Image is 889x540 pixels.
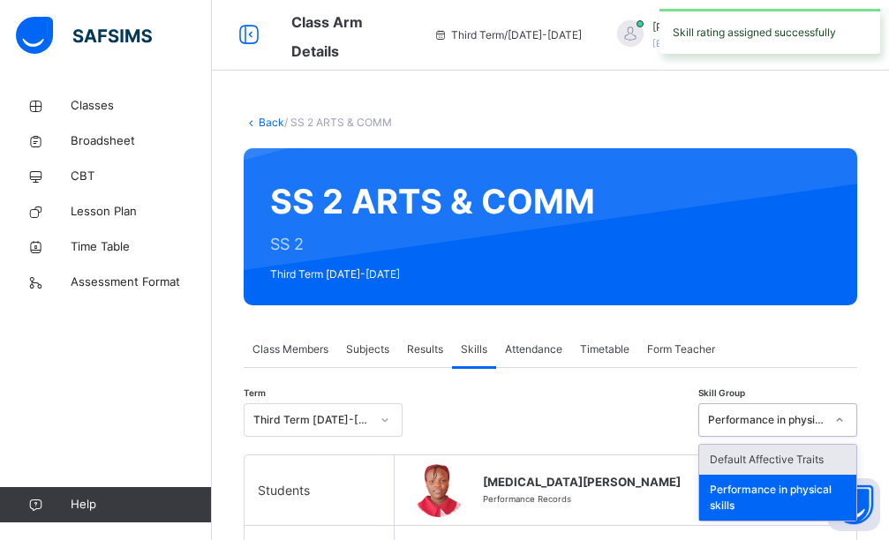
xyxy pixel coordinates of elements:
[698,387,745,398] span: Skill Group
[71,203,212,221] span: Lesson Plan
[346,341,389,357] span: Subjects
[270,232,595,256] span: SS 2
[291,13,363,60] span: Class Arm Details
[599,19,847,51] div: PETERAKINSANYA
[258,481,310,499] span: Students
[71,132,212,150] span: Broadsheet
[647,341,715,357] span: Form Teacher
[16,17,152,54] img: safsims
[461,341,487,357] span: Skills
[433,27,582,43] span: session/term information
[259,116,284,129] a: Back
[71,168,212,185] span: CBT
[244,387,266,398] span: Term
[284,116,392,129] span: / SS 2 ARTS & COMM
[253,412,370,428] div: Third Term [DATE]-[DATE]
[407,341,443,357] span: Results
[708,412,825,428] div: Performance in physical skills
[270,266,595,282] span: Third Term [DATE]-[DATE]
[505,341,562,357] span: Attendance
[699,475,856,521] div: Performance in physical skills
[483,494,571,504] span: Performance Records
[580,341,629,357] span: Timetable
[71,97,212,115] span: Classes
[71,496,211,514] span: Help
[252,341,328,357] span: Class Members
[71,274,212,291] span: Assessment Format
[483,474,717,491] span: [MEDICAL_DATA][PERSON_NAME]
[71,238,212,256] span: Time Table
[659,9,880,54] div: Skill rating assigned successfully
[699,445,856,475] div: Default Affective Traits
